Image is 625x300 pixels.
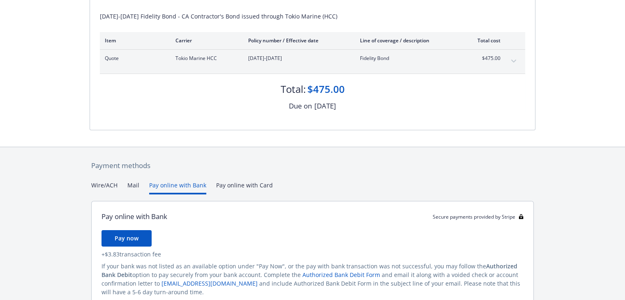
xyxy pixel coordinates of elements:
[281,82,306,96] div: Total:
[360,37,457,44] div: Line of coverage / description
[314,101,336,111] div: [DATE]
[127,181,139,194] button: Mail
[101,262,524,296] div: If your bank was not listed as an available option under "Pay Now", or the pay with bank transact...
[470,37,500,44] div: Total cost
[149,181,206,194] button: Pay online with Bank
[175,55,235,62] span: Tokio Marine HCC
[105,55,162,62] span: Quote
[100,12,525,21] div: [DATE]-[DATE] Fidelity Bond - CA Contractor's Bond issued through Tokio Marine (HCC)
[307,82,345,96] div: $475.00
[91,160,534,171] div: Payment methods
[507,55,520,68] button: expand content
[101,230,152,247] button: Pay now
[433,213,524,220] div: Secure payments provided by Stripe
[101,250,524,258] div: + $3.83 transaction fee
[101,262,517,279] span: Authorized Bank Debit
[302,271,380,279] a: Authorized Bank Debit Form
[100,50,525,74] div: QuoteTokio Marine HCC[DATE]-[DATE]Fidelity Bond$475.00expand content
[360,55,457,62] span: Fidelity Bond
[216,181,273,194] button: Pay online with Card
[115,234,138,242] span: Pay now
[289,101,312,111] div: Due on
[175,37,235,44] div: Carrier
[248,55,347,62] span: [DATE]-[DATE]
[91,181,118,194] button: Wire/ACH
[248,37,347,44] div: Policy number / Effective date
[470,55,500,62] span: $475.00
[105,37,162,44] div: Item
[161,279,258,287] a: [EMAIL_ADDRESS][DOMAIN_NAME]
[101,211,167,222] div: Pay online with Bank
